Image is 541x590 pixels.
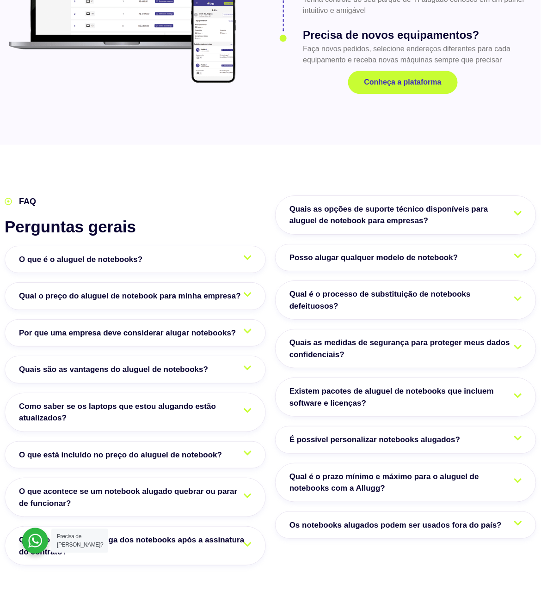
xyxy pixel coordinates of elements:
[57,534,103,548] span: Precisa de [PERSON_NAME]?
[5,319,266,347] a: Por que uma empresa deve considerar alugar notebooks?
[19,486,252,509] span: O que acontece se um notebook alugado quebrar ou parar de funcionar?
[5,526,266,566] a: Qual é o tempo de entrega dos notebooks após a assinatura do contrato?
[19,254,147,266] span: O que é o aluguel de notebooks?
[289,385,522,409] span: Existem pacotes de aluguel de notebooks que incluem software e licenças?
[5,246,266,274] a: O que é o aluguel de notebooks?
[19,401,252,424] span: Como saber se os laptops que estou alugando estão atualizados?
[275,280,536,320] a: Qual é o processo de substituição de notebooks defeituosos?
[289,337,522,360] span: Quais as medidas de segurança para proteger meus dados confidenciais?
[275,377,536,417] a: Existem pacotes de aluguel de notebooks que incluem software e licenças?
[275,244,536,272] a: Posso alugar qualquer modelo de notebook?
[348,71,458,94] a: Conheça a plataforma
[19,364,213,376] span: Quais são as vantagens do aluguel de notebooks?
[289,252,463,264] span: Posso alugar qualquer modelo de notebook?
[289,434,465,446] span: É possível personalizar notebooks alugados?
[303,27,533,43] h3: Precisa de novos equipamentos?
[375,472,541,590] div: Widget de chat
[5,478,266,517] a: O que acontece se um notebook alugado quebrar ou parar de funcionar?
[275,195,536,235] a: Quais as opções de suporte técnico disponíveis para aluguel de notebook para empresas?
[289,519,506,531] span: Os notebooks alugados podem ser usados fora do país?
[364,79,442,86] span: Conheça a plataforma
[19,290,246,302] span: Qual o preço do aluguel de notebook para minha empresa?
[5,282,266,310] a: Qual o preço do aluguel de notebook para minha empresa?
[5,217,266,237] h2: Perguntas gerais
[17,195,36,208] span: FAQ
[275,426,536,454] a: É possível personalizar notebooks alugados?
[289,288,522,312] span: Qual é o processo de substituição de notebooks defeituosos?
[375,472,541,590] iframe: Chat Widget
[5,393,266,432] a: Como saber se os laptops que estou alugando estão atualizados?
[275,511,536,539] a: Os notebooks alugados podem ser usados fora do país?
[5,356,266,383] a: Quais são as vantagens do aluguel de notebooks?
[275,329,536,368] a: Quais as medidas de segurança para proteger meus dados confidenciais?
[19,327,241,339] span: Por que uma empresa deve considerar alugar notebooks?
[289,471,522,494] span: Qual é o prazo mínimo e máximo para o aluguel de notebooks com a Allugg?
[303,43,533,66] p: Faça novos pedidos, selecione endereços diferentes para cada equipamento e receba novas máquinas ...
[19,534,252,558] span: Qual é o tempo de entrega dos notebooks após a assinatura do contrato?
[19,449,227,461] span: O que está incluído no preço do aluguel de notebook?
[275,463,536,502] a: Qual é o prazo mínimo e máximo para o aluguel de notebooks com a Allugg?
[5,441,266,469] a: O que está incluído no preço do aluguel de notebook?
[289,203,522,227] span: Quais as opções de suporte técnico disponíveis para aluguel de notebook para empresas?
